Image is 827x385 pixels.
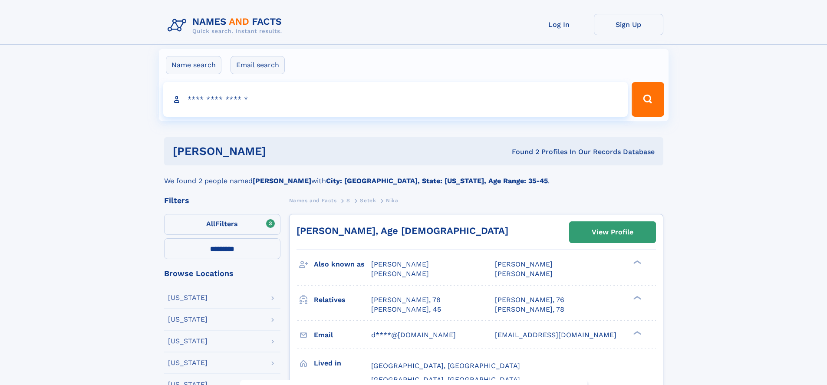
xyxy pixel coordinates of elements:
[371,362,520,370] span: [GEOGRAPHIC_DATA], [GEOGRAPHIC_DATA]
[495,295,564,305] a: [PERSON_NAME], 76
[297,225,508,236] a: [PERSON_NAME], Age [DEMOGRAPHIC_DATA]
[164,270,280,277] div: Browse Locations
[326,177,548,185] b: City: [GEOGRAPHIC_DATA], State: [US_STATE], Age Range: 35-45
[164,165,663,186] div: We found 2 people named with .
[346,197,350,204] span: S
[592,222,633,242] div: View Profile
[314,293,371,307] h3: Relatives
[371,375,520,384] span: [GEOGRAPHIC_DATA], [GEOGRAPHIC_DATA]
[495,270,553,278] span: [PERSON_NAME]
[371,270,429,278] span: [PERSON_NAME]
[632,82,664,117] button: Search Button
[314,356,371,371] h3: Lived in
[164,197,280,204] div: Filters
[495,331,616,339] span: [EMAIL_ADDRESS][DOMAIN_NAME]
[495,305,564,314] a: [PERSON_NAME], 78
[289,195,337,206] a: Names and Facts
[570,222,656,243] a: View Profile
[253,177,311,185] b: [PERSON_NAME]
[163,82,628,117] input: search input
[173,146,389,157] h1: [PERSON_NAME]
[168,338,208,345] div: [US_STATE]
[164,214,280,235] label: Filters
[371,305,441,314] a: [PERSON_NAME], 45
[164,14,289,37] img: Logo Names and Facts
[495,260,553,268] span: [PERSON_NAME]
[168,359,208,366] div: [US_STATE]
[168,294,208,301] div: [US_STATE]
[231,56,285,74] label: Email search
[371,295,441,305] a: [PERSON_NAME], 78
[360,195,376,206] a: Setek
[389,147,655,157] div: Found 2 Profiles In Our Records Database
[524,14,594,35] a: Log In
[631,295,642,300] div: ❯
[206,220,215,228] span: All
[371,260,429,268] span: [PERSON_NAME]
[360,197,376,204] span: Setek
[631,260,642,265] div: ❯
[386,197,398,204] span: Nika
[314,328,371,342] h3: Email
[631,330,642,336] div: ❯
[594,14,663,35] a: Sign Up
[346,195,350,206] a: S
[168,316,208,323] div: [US_STATE]
[314,257,371,272] h3: Also known as
[166,56,221,74] label: Name search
